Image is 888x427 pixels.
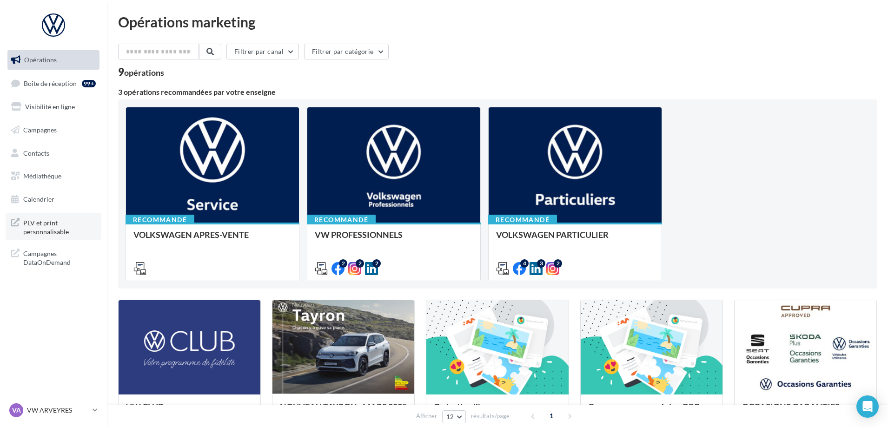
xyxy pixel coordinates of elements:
span: résultats/page [471,412,510,420]
span: Médiathèque [23,172,61,180]
a: Campagnes DataOnDemand [6,243,101,271]
button: 12 [442,410,466,423]
span: Visibilité en ligne [25,103,75,111]
a: VA VW ARVEYRES [7,401,99,419]
a: Visibilité en ligne [6,97,101,117]
span: Opérations [24,56,57,64]
div: Recommandé [126,215,194,225]
span: Campagnes [23,126,57,134]
span: Boîte de réception [24,79,77,87]
div: 9 [118,67,164,77]
span: VOLKSWAGEN APRES-VENTE [133,230,249,240]
span: VA [12,406,21,415]
div: 3 opérations recommandées par votre enseigne [118,88,877,96]
span: Opération libre [434,401,490,412]
span: Campagnes DataOnDemand [23,247,96,267]
span: Afficher [416,412,437,420]
div: 2 [339,259,347,268]
div: 3 [537,259,545,268]
div: 99+ [82,80,96,87]
div: 4 [520,259,529,268]
button: Filtrer par catégorie [304,44,389,59]
a: Calendrier [6,190,101,209]
p: VW ARVEYRES [27,406,89,415]
span: Calendrier [23,195,54,203]
div: 2 [372,259,381,268]
span: PLV et print personnalisable [23,217,96,236]
span: VOLKSWAGEN PARTICULIER [496,230,609,240]
span: 1 [544,408,559,423]
a: Contacts [6,144,101,163]
div: Recommandé [488,215,557,225]
div: Opérations marketing [118,15,877,29]
span: Campagnes sponsorisées OPO [588,401,700,412]
span: Contacts [23,149,49,157]
div: Recommandé [307,215,376,225]
div: 2 [554,259,562,268]
div: opérations [124,68,164,77]
a: Opérations [6,50,101,70]
button: Filtrer par canal [226,44,299,59]
div: 2 [356,259,364,268]
a: PLV et print personnalisable [6,213,101,240]
span: 12 [446,413,454,420]
a: Campagnes [6,120,101,140]
a: Médiathèque [6,166,101,186]
span: VW PROFESSIONNELS [315,230,403,240]
span: OCCASIONS GARANTIES [742,401,840,412]
a: Boîte de réception99+ [6,73,101,93]
div: Open Intercom Messenger [856,395,879,418]
span: VW CLUB [126,401,164,412]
